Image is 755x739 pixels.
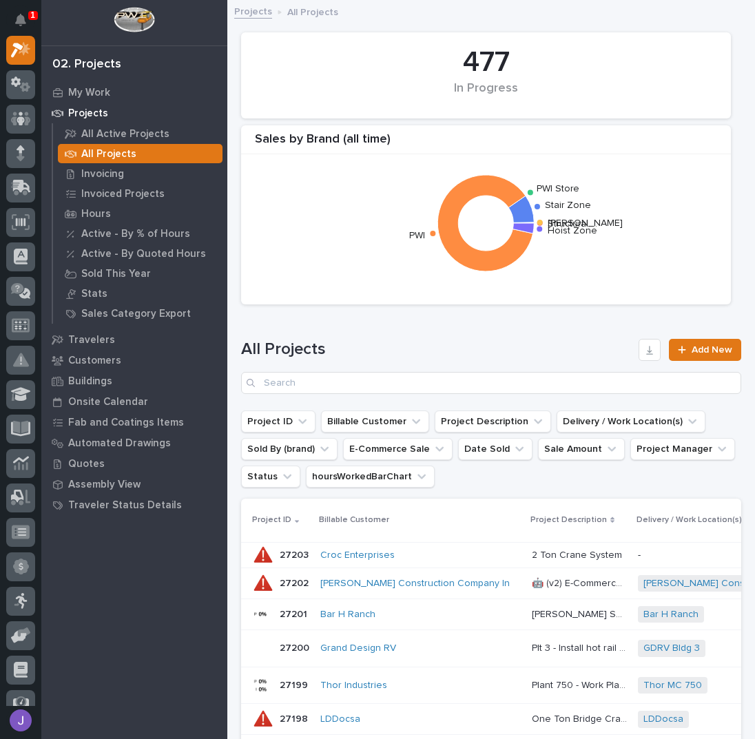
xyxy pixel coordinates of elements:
[643,643,700,654] a: GDRV Bldg 3
[6,706,35,735] button: users-avatar
[68,87,110,99] p: My Work
[114,7,154,32] img: Workspace Logo
[321,410,429,433] button: Billable Customer
[637,512,742,528] p: Delivery / Work Location(s)
[252,512,291,528] p: Project ID
[532,547,625,561] p: 2 Ton Crane System
[241,372,741,394] input: Search
[53,204,227,223] a: Hours
[68,396,148,408] p: Onsite Calendar
[41,329,227,350] a: Travelers
[532,640,630,654] p: Plt 3 - Install hot rail end caps on the 5 systems & lights/sirens on 2 bridges (floors dept)
[53,124,227,143] a: All Active Projects
[241,410,316,433] button: Project ID
[643,609,699,621] a: Bar H Ranch
[320,578,510,590] a: [PERSON_NAME] Construction Company In
[530,512,607,528] p: Project Description
[53,144,227,163] a: All Projects
[532,575,630,590] p: 🤖 (v2) E-Commerce Order with Fab Item
[548,226,597,236] text: Hoist Zone
[557,410,705,433] button: Delivery / Work Location(s)
[241,132,731,155] div: Sales by Brand (all time)
[53,264,227,283] a: Sold This Year
[280,711,311,725] p: 27198
[53,284,227,303] a: Stats
[53,164,227,183] a: Invoicing
[280,677,311,691] p: 27199
[52,57,121,72] div: 02. Projects
[537,184,580,194] text: PWI Store
[643,680,702,691] a: Thor MC 750
[68,458,105,470] p: Quotes
[41,495,227,515] a: Traveler Status Details
[81,268,151,280] p: Sold This Year
[265,45,707,80] div: 477
[280,640,312,654] p: 27200
[81,168,124,180] p: Invoicing
[81,288,107,300] p: Stats
[68,437,171,450] p: Automated Drawings
[81,308,191,320] p: Sales Category Export
[81,148,136,160] p: All Projects
[320,714,360,725] a: LDDocsa
[41,474,227,495] a: Assembly View
[53,184,227,203] a: Invoiced Projects
[241,340,633,360] h1: All Projects
[68,499,182,512] p: Traveler Status Details
[41,350,227,371] a: Customers
[280,575,311,590] p: 27202
[41,371,227,391] a: Buildings
[68,355,121,367] p: Customers
[320,643,396,654] a: Grand Design RV
[41,412,227,433] a: Fab and Coatings Items
[265,81,707,110] div: In Progress
[41,103,227,123] a: Projects
[81,248,206,260] p: Active - By Quoted Hours
[81,208,111,220] p: Hours
[53,304,227,323] a: Sales Category Export
[81,128,169,140] p: All Active Projects
[17,14,35,36] div: Notifications1
[68,375,112,388] p: Buildings
[41,433,227,453] a: Automated Drawings
[306,466,435,488] button: hoursWorkedBarChart
[41,82,227,103] a: My Work
[81,188,165,200] p: Invoiced Projects
[409,231,425,241] text: PWI
[241,466,300,488] button: Status
[30,10,35,20] p: 1
[435,410,551,433] button: Project Description
[532,711,630,725] p: One Ton Bridge Crane
[287,3,338,19] p: All Projects
[280,606,310,621] p: 27201
[53,224,227,243] a: Active - By % of Hours
[41,391,227,412] a: Onsite Calendar
[643,714,683,725] a: LDDocsa
[458,438,532,460] button: Date Sold
[532,677,630,691] p: Plant 750 - Work Platform and A/C Conveyor Relocation
[545,200,591,210] text: Stair Zone
[81,228,190,240] p: Active - By % of Hours
[68,417,184,429] p: Fab and Coatings Items
[68,479,141,491] p: Assembly View
[41,453,227,474] a: Quotes
[234,3,272,19] a: Projects
[320,609,375,621] a: Bar H Ranch
[548,218,623,228] text: [PERSON_NAME]
[320,680,387,691] a: Thor Industries
[53,244,227,263] a: Active - By Quoted Hours
[532,606,630,621] p: [PERSON_NAME] Shop
[319,512,389,528] p: Billable Customer
[692,345,732,355] span: Add New
[241,438,338,460] button: Sold By (brand)
[548,219,597,229] text: Structural …
[6,6,35,34] button: Notifications
[68,107,108,120] p: Projects
[538,438,625,460] button: Sale Amount
[630,438,735,460] button: Project Manager
[669,339,741,361] a: Add New
[280,547,311,561] p: 27203
[343,438,453,460] button: E-Commerce Sale
[320,550,395,561] a: Croc Enterprises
